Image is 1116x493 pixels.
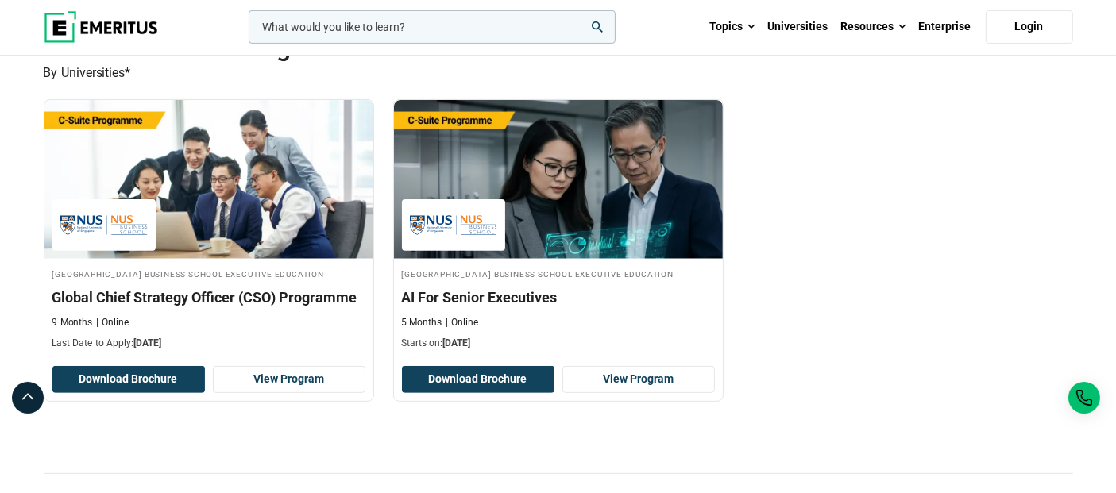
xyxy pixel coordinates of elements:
[44,100,373,259] img: Global Chief Strategy Officer (CSO) Programme | Online Business Management Course
[52,316,93,329] p: 9 Months
[402,316,442,329] p: 5 Months
[410,207,497,243] img: National University of Singapore Business School Executive Education
[213,366,365,393] a: View Program
[986,10,1073,44] a: Login
[52,366,205,393] button: Download Brochure
[60,207,148,243] img: National University of Singapore Business School Executive Education
[402,366,554,393] button: Download Brochure
[402,267,715,280] h4: [GEOGRAPHIC_DATA] Business School Executive Education
[562,366,715,393] a: View Program
[133,337,161,349] span: [DATE]
[52,267,365,280] h4: [GEOGRAPHIC_DATA] Business School Executive Education
[44,100,373,359] a: Business Management Course by National University of Singapore Business School Executive Educatio...
[446,316,479,329] p: Online
[44,63,1073,83] p: By Universities*
[249,10,616,44] input: woocommerce-product-search-field-0
[97,316,129,329] p: Online
[52,287,365,307] h3: Global Chief Strategy Officer (CSO) Programme
[443,337,471,349] span: [DATE]
[402,287,715,307] h3: AI For Senior Executives
[402,337,715,350] p: Starts on:
[52,337,365,350] p: Last Date to Apply:
[394,100,723,259] img: AI For Senior Executives | Online AI and Machine Learning Course
[394,100,723,359] a: AI and Machine Learning Course by National University of Singapore Business School Executive Educ...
